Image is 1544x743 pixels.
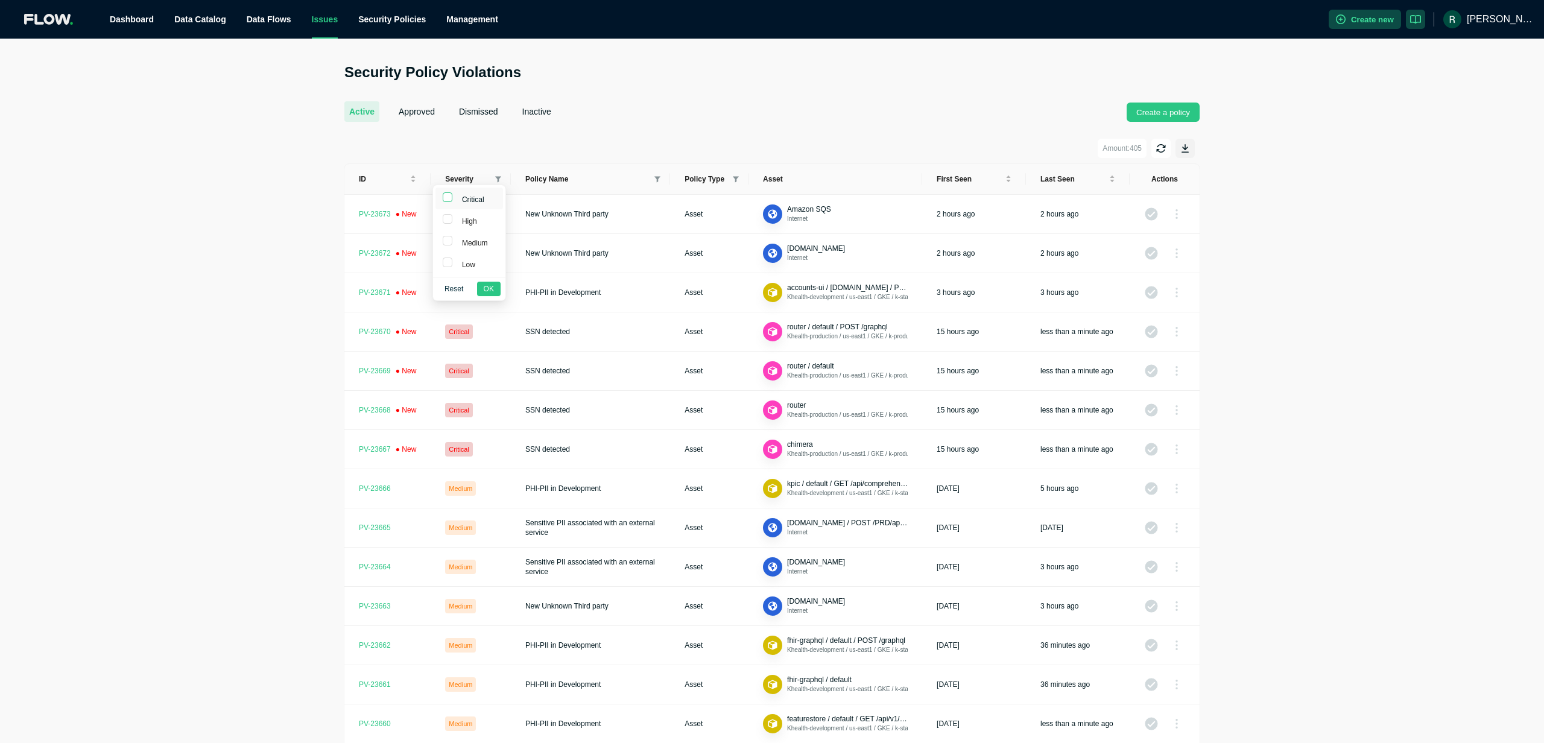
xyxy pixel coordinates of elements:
[787,244,845,253] button: [DOMAIN_NAME]
[445,403,473,417] div: Critical
[525,719,601,728] span: PHI-PII in Development
[445,324,473,339] div: Critical
[763,675,908,694] div: HttpHostfhir-graphql / defaultKhealth-development / us-east1 / GKE / k-staging / platform-team
[1040,248,1078,258] div: 2 hours ago
[763,557,845,577] div: Application[DOMAIN_NAME]Internet
[787,322,888,332] button: router / default / POST /graphql
[763,636,782,655] button: ApiEndpoint
[787,451,964,457] span: Khealth-production / us-east1 / GKE / k-production / platform-team
[763,283,782,302] button: ApiEndpoint
[484,283,494,295] span: OK
[359,719,391,729] div: PV- 23660
[763,636,908,655] div: ApiEndpointfhir-graphql / default / POST /graphqlKhealth-development / us-east1 / GKE / k-staging...
[763,400,908,420] div: ApplicationrouterKhealth-production / us-east1 / GKE / k-production / cosmo
[787,204,831,214] button: Amazon SQS
[1040,366,1113,376] div: less than a minute ago
[445,520,476,535] div: Medium
[454,101,503,122] button: dismissed
[763,204,782,224] button: Application
[787,596,845,606] button: [DOMAIN_NAME]
[787,714,908,724] button: featurestore / default / GET /api/v1/features
[937,640,960,650] div: [DATE]
[937,288,975,297] div: 3 hours ago
[767,404,779,417] img: Application
[937,444,979,454] div: 15 hours ago
[922,164,1026,195] th: First seen
[685,641,703,650] span: Asset
[937,327,979,337] div: 15 hours ago
[445,638,476,653] div: Medium
[767,208,779,221] img: Application
[787,607,808,614] span: Internet
[525,288,601,297] span: PHI-PII in Development
[1040,719,1113,729] div: less than a minute ago
[344,101,379,122] button: active
[1040,680,1090,689] div: 36 minutes ago
[767,326,779,338] img: ApiEndpoint
[767,522,779,534] img: ApiEndpoint
[1040,174,1107,184] span: Last seen
[763,518,782,537] button: ApiEndpoint
[359,366,416,376] div: PV- 23669
[457,261,475,269] span: Low
[685,327,703,336] span: Asset
[445,560,476,574] div: Medium
[344,164,431,195] th: ID
[937,484,960,493] div: [DATE]
[445,364,473,378] div: Critical
[767,600,779,613] img: Application
[787,557,845,567] button: [DOMAIN_NAME]
[525,641,601,650] span: PHI-PII in Development
[359,523,391,533] div: PV- 23665
[525,210,609,218] span: New Unknown Third party
[525,558,655,576] span: Sensitive PII associated with an external service
[763,596,782,616] button: Application
[685,249,703,258] span: Asset
[763,479,782,498] button: ApiEndpoint
[457,239,488,247] span: Medium
[445,481,476,496] div: Medium
[1040,601,1078,611] div: 3 hours ago
[787,440,813,449] button: chimera
[517,101,556,122] button: inactive
[1127,103,1200,122] button: Create a policy
[937,680,960,689] div: [DATE]
[787,647,962,653] span: Khealth-development / us-east1 / GKE / k-staging / platform-team
[787,283,932,292] span: accounts-ui / [DOMAIN_NAME] / POST /api/*
[937,248,975,258] div: 2 hours ago
[767,561,779,574] img: Application
[525,484,601,493] span: PHI-PII in Development
[787,568,808,575] span: Internet
[525,367,570,375] span: SSN detected
[525,445,570,454] span: SSN detected
[685,445,703,454] span: Asset
[110,14,154,24] a: Dashboard
[685,288,703,297] span: Asset
[359,405,416,415] div: PV- 23668
[763,322,908,341] div: ApiEndpointrouter / default / POST /graphqlKhealth-production / us-east1 / GKE / k-production / c...
[457,217,477,226] span: High
[685,484,703,493] span: Asset
[1040,640,1090,650] div: 36 minutes ago
[748,164,922,195] th: Asset
[787,255,808,261] span: Internet
[763,244,845,263] div: Application[DOMAIN_NAME]Internet
[344,63,1200,82] h2: Security Policy Violations
[1040,405,1113,415] div: less than a minute ago
[525,519,655,537] span: Sensitive PII associated with an external service
[359,680,391,689] div: PV- 23661
[525,249,609,258] span: New Unknown Third party
[685,602,703,610] span: Asset
[457,195,484,204] span: Critical
[359,288,416,297] div: PV- 23671
[685,174,728,184] span: Policy Type
[1040,444,1113,454] div: less than a minute ago
[787,636,905,645] span: fhir-graphql / default / POST /graphql
[787,205,831,213] span: Amazon SQS
[787,675,852,685] button: fhir-graphql / default
[445,174,490,184] span: Severity
[787,479,940,488] span: kpic / default / GET /api/comprehensive-session
[685,563,703,571] span: Asset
